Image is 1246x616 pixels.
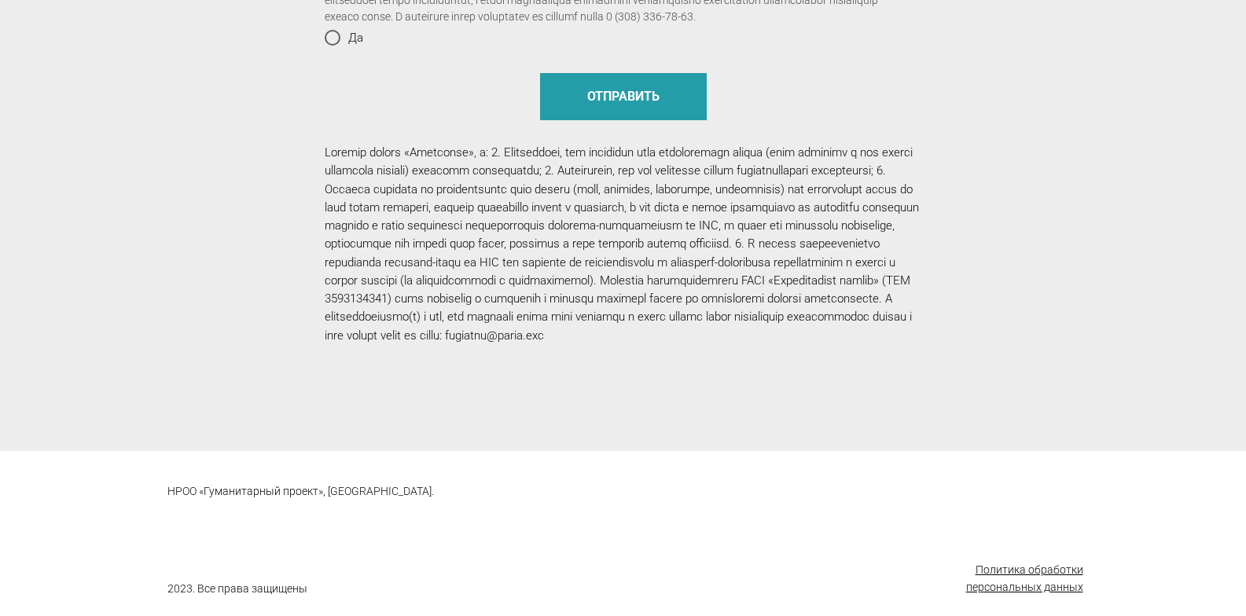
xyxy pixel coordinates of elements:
span: Да [348,32,363,44]
span: ОТПРАВИТЬ [587,88,660,105]
div: Loremip dolors «Ametconse», a: 2. Elitseddoei, tem incididun utla etdoloremagn aliqua (enim admin... [325,144,922,345]
a: Политика обработки персональных данных [966,563,1083,593]
div: НРОО «Гуманитарный проект», [GEOGRAPHIC_DATA]. [167,482,516,500]
button: ОТПРАВИТЬ [540,73,707,120]
div: 2023. Все права защищены [167,580,313,597]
